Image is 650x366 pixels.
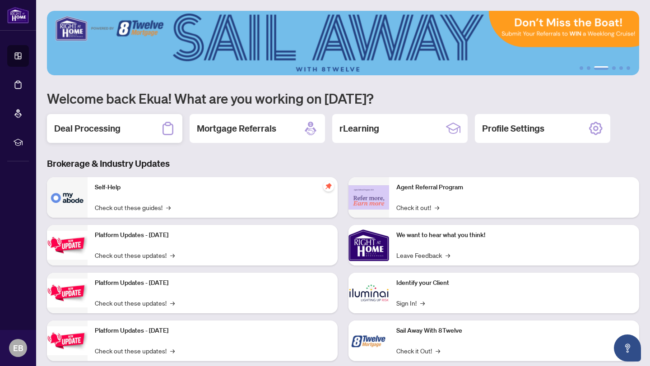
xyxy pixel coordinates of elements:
[627,66,630,70] button: 6
[95,278,330,288] p: Platform Updates - [DATE]
[396,202,439,212] a: Check it out!→
[396,326,632,336] p: Sail Away With 8Twelve
[47,90,639,107] h1: Welcome back Ekua! What are you working on [DATE]?
[348,273,389,313] img: Identify your Client
[396,230,632,240] p: We want to hear what you think!
[619,66,623,70] button: 5
[348,185,389,210] img: Agent Referral Program
[612,66,616,70] button: 4
[170,346,175,356] span: →
[348,225,389,265] img: We want to hear what you think!
[47,326,88,355] img: Platform Updates - June 23, 2025
[95,183,330,192] p: Self-Help
[435,202,439,212] span: →
[47,231,88,259] img: Platform Updates - July 21, 2025
[7,7,29,23] img: logo
[323,181,334,192] span: pushpin
[170,250,175,260] span: →
[420,298,425,308] span: →
[396,346,440,356] a: Check it Out!→
[396,183,632,192] p: Agent Referral Program
[348,320,389,361] img: Sail Away With 8Twelve
[47,157,639,170] h3: Brokerage & Industry Updates
[95,298,175,308] a: Check out these updates!→
[95,250,175,260] a: Check out these updates!→
[197,122,276,135] h2: Mortgage Referrals
[54,122,121,135] h2: Deal Processing
[396,298,425,308] a: Sign In!→
[446,250,450,260] span: →
[95,346,175,356] a: Check out these updates!→
[436,346,440,356] span: →
[594,66,608,70] button: 3
[95,326,330,336] p: Platform Updates - [DATE]
[166,202,171,212] span: →
[47,177,88,218] img: Self-Help
[47,11,639,75] img: Slide 2
[47,279,88,307] img: Platform Updates - July 8, 2025
[587,66,590,70] button: 2
[170,298,175,308] span: →
[339,122,379,135] h2: rLearning
[95,202,171,212] a: Check out these guides!→
[614,334,641,361] button: Open asap
[13,342,23,354] span: EB
[396,278,632,288] p: Identify your Client
[95,230,330,240] p: Platform Updates - [DATE]
[482,122,544,135] h2: Profile Settings
[396,250,450,260] a: Leave Feedback→
[580,66,583,70] button: 1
